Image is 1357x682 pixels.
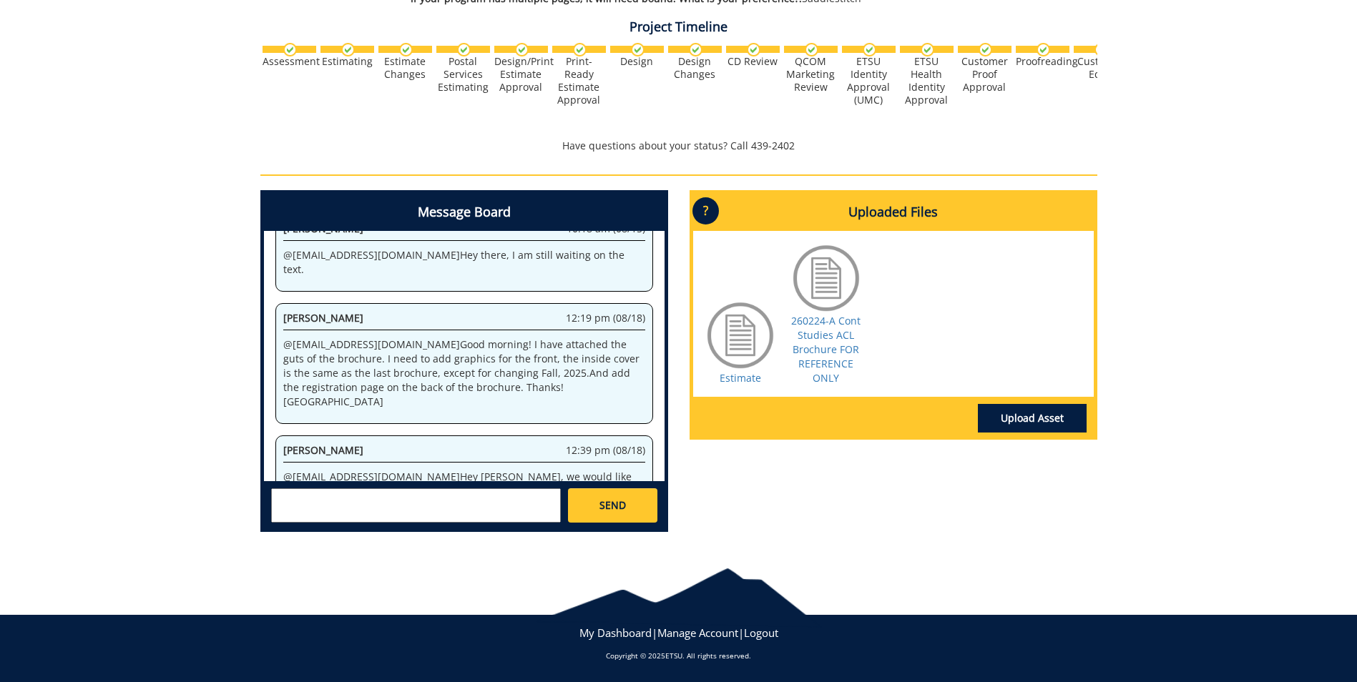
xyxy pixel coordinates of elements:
span: [PERSON_NAME] [283,443,363,457]
img: checkmark [283,43,297,56]
span: [PERSON_NAME] [283,311,363,325]
img: checkmark [341,43,355,56]
a: My Dashboard [579,626,652,640]
span: SEND [599,498,626,513]
div: Customer Edits [1074,55,1127,81]
div: CD Review [726,55,780,68]
img: checkmark [515,43,529,56]
img: checkmark [863,43,876,56]
img: checkmark [689,43,702,56]
h4: Message Board [264,194,665,231]
textarea: messageToSend [271,488,561,523]
span: 12:39 pm (08/18) [566,443,645,458]
img: checkmark [979,43,992,56]
img: checkmark [457,43,471,56]
a: Upload Asset [978,404,1087,433]
img: checkmark [921,43,934,56]
a: 260224-A Cont Studies ACL Brochure FOR REFERENCE ONLY [791,314,861,385]
a: Manage Account [657,626,738,640]
div: Estimating [320,55,374,68]
p: @ [EMAIL_ADDRESS][DOMAIN_NAME] Hey [PERSON_NAME], we would like the picture of fossils to be on t... [283,470,645,513]
div: Design Changes [668,55,722,81]
a: SEND [568,488,657,523]
img: checkmark [747,43,760,56]
div: QCOM Marketing Review [784,55,838,94]
div: Estimate Changes [378,55,432,81]
img: checkmark [573,43,587,56]
h4: Uploaded Files [693,194,1094,231]
a: Estimate [720,371,761,385]
div: ETSU Health Identity Approval [900,55,954,107]
a: ETSU [665,651,682,661]
div: Customer Proof Approval [958,55,1011,94]
h4: Project Timeline [260,20,1097,34]
div: Proofreading [1016,55,1069,68]
div: Postal Services Estimating [436,55,490,94]
div: Design/Print Estimate Approval [494,55,548,94]
span: 12:19 pm (08/18) [566,311,645,325]
img: checkmark [805,43,818,56]
a: Logout [744,626,778,640]
p: ? [692,197,719,224]
div: Design [610,55,664,68]
p: @ [EMAIL_ADDRESS][DOMAIN_NAME] Good morning! I have attached the guts of the brochure. I need to ... [283,337,645,409]
img: checkmark [1094,43,1108,56]
img: checkmark [631,43,645,56]
div: ETSU Identity Approval (UMC) [842,55,896,107]
p: @ [EMAIL_ADDRESS][DOMAIN_NAME] Hey there, I am still waiting on the text. [283,248,645,277]
img: checkmark [399,43,413,56]
img: checkmark [1037,43,1050,56]
p: Have questions about your status? Call 439-2402 [260,139,1097,153]
div: Print-Ready Estimate Approval [552,55,606,107]
div: Assessment [263,55,316,68]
